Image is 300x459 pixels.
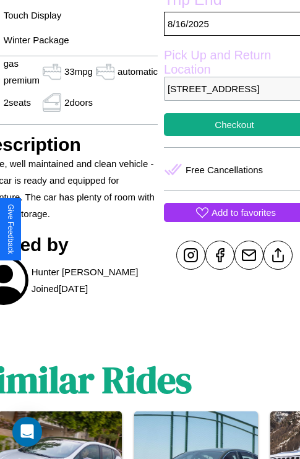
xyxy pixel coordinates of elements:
[64,94,93,111] p: 2 doors
[118,63,158,80] p: automatic
[186,161,263,178] p: Free Cancellations
[12,417,42,447] div: Open Intercom Messenger
[93,62,118,81] img: gas
[64,63,93,80] p: 33 mpg
[4,55,40,88] p: gas premium
[40,93,64,112] img: gas
[6,204,15,254] div: Give Feedback
[32,280,88,297] p: Joined [DATE]
[212,204,276,221] p: Add to favorites
[32,264,139,280] p: Hunter [PERSON_NAME]
[4,94,31,111] p: 2 seats
[40,62,64,81] img: gas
